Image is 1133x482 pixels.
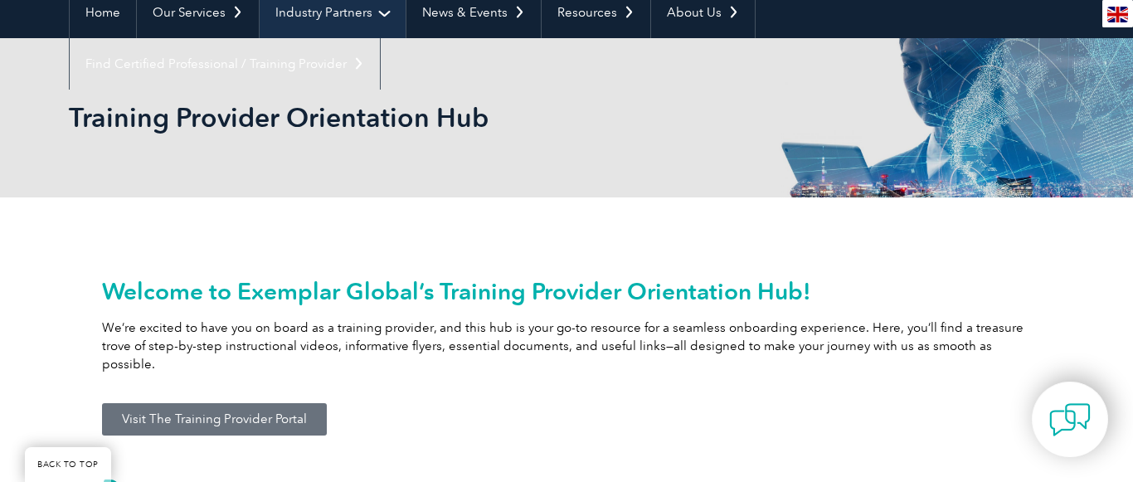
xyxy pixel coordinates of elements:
img: contact-chat.png [1049,399,1091,441]
a: Find Certified Professional / Training Provider [70,38,380,90]
h2: Welcome to Exemplar Global’s Training Provider Orientation Hub! [102,278,1031,304]
a: BACK TO TOP [25,447,111,482]
a: Visit The Training Provider Portal [102,403,327,436]
p: We’re excited to have you on board as a training provider, and this hub is your go-to resource fo... [102,319,1031,373]
span: Visit The Training Provider Portal [122,413,307,426]
img: en [1107,7,1128,22]
h2: Training Provider Orientation Hub [69,105,766,131]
